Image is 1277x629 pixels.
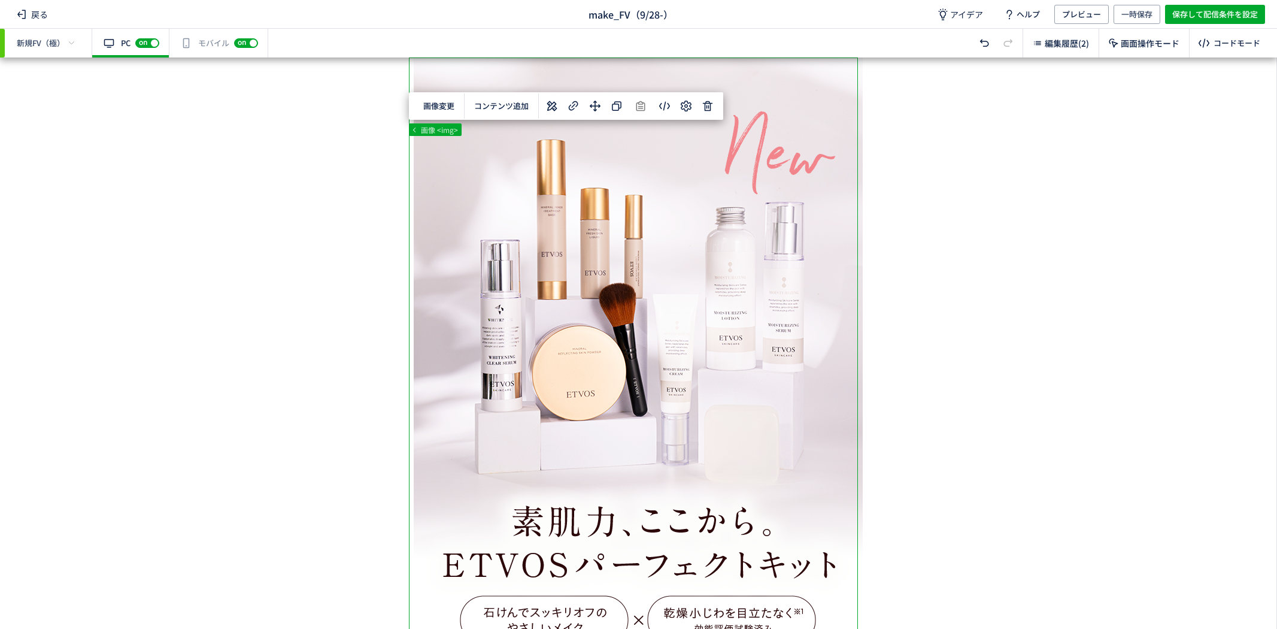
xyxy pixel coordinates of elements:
a: ヘルプ [993,5,1049,24]
span: make_FV（9/28-） [589,7,673,21]
span: 戻る [12,5,53,24]
button: 画像変更 [416,97,462,116]
button: 保存して配信条件を設定 [1165,5,1265,24]
button: コンテンツ追加 [467,97,536,116]
span: on [238,38,246,46]
span: プレビュー [1062,5,1101,24]
button: 一時保存 [1114,5,1160,24]
span: ヘルプ [1017,5,1040,24]
span: 画面操作モード [1121,37,1179,49]
span: アイデア [950,8,983,20]
span: 編集履歴(2) [1045,37,1089,49]
div: コードモード [1214,38,1260,49]
span: 画像 <img> [418,125,460,135]
span: 保存して配信条件を設定 [1172,5,1258,24]
span: on [139,38,147,46]
span: 一時保存 [1121,5,1152,24]
button: プレビュー [1054,5,1109,24]
span: 新規FV（極） [17,38,65,49]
